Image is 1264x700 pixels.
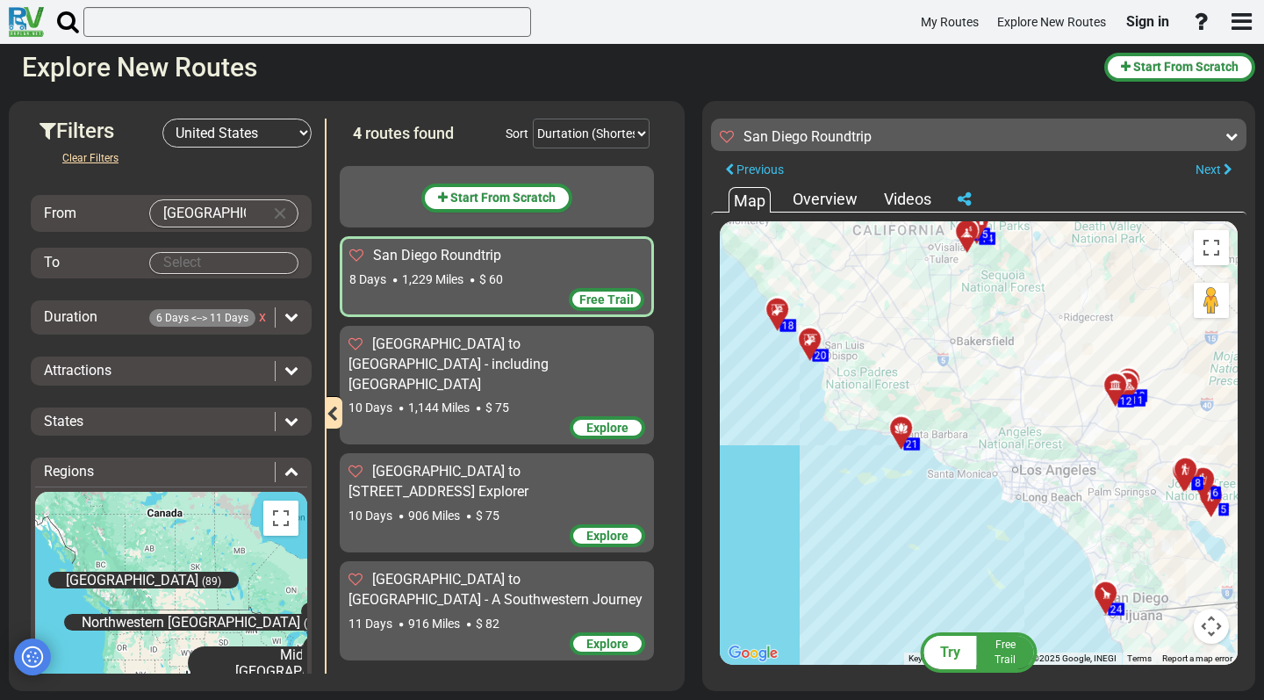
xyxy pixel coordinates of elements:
[48,148,133,169] button: Clear Filters
[880,188,936,211] div: Videos
[348,617,392,631] span: 11 Days
[304,617,329,630] span: (227)
[586,421,628,435] span: Explore
[340,453,654,552] div: [GEOGRAPHIC_DATA] to [STREET_ADDRESS] Explorer 10 Days 906 Miles $ 75 Explore
[989,5,1114,40] a: Explore New Routes
[1194,283,1229,318] button: Drag Pegman onto the map to open Street View
[340,561,654,660] div: [GEOGRAPHIC_DATA] to [GEOGRAPHIC_DATA] - A Southwestern Journey 11 Days 916 Miles $ 82 Explore
[44,254,60,271] span: To
[421,184,572,213] button: Start From Scratch
[348,509,392,523] span: 10 Days
[1221,503,1227,516] span: 5
[235,646,368,680] span: Midwestern [GEOGRAPHIC_DATA]
[348,571,643,608] span: [GEOGRAPHIC_DATA] to [GEOGRAPHIC_DATA] - A Southwestern Journey
[349,272,386,286] span: 8 Days
[997,15,1106,29] span: Explore New Routes
[1104,53,1255,82] button: Start From Scratch
[570,524,645,547] div: Explore
[450,191,556,205] span: Start From Scratch
[736,162,784,177] span: Previous
[995,653,1117,663] span: Map data ©2025 Google, INEGI
[913,5,987,40] a: My Routes
[348,401,392,415] span: 10 Days
[724,642,782,665] img: Google
[995,639,1016,666] span: Free Trail
[815,350,827,362] span: 20
[479,272,503,286] span: $ 60
[150,253,298,273] input: Select
[908,653,984,665] button: Keyboard shortcuts
[14,639,51,675] button: Privacy and cookie settings
[35,462,307,482] div: Regions
[340,326,654,445] div: [GEOGRAPHIC_DATA] to [GEOGRAPHIC_DATA] - including [GEOGRAPHIC_DATA] 10 Days 1,144 Miles $ 75 Exp...
[9,7,44,37] img: RvPlanetLogo.png
[35,361,307,381] div: Attractions
[1126,13,1169,30] span: Sign in
[906,438,918,451] span: 21
[1213,487,1219,499] span: 6
[782,320,794,332] span: 18
[724,642,782,665] a: Open this area in Google Maps (opens a new window)
[44,308,97,325] span: Duration
[485,401,509,415] span: $ 75
[150,200,262,227] input: Select
[1181,158,1246,182] button: Next
[259,308,266,325] span: x
[1120,395,1132,408] span: 12
[788,188,862,211] div: Overview
[981,233,994,245] span: 14
[586,637,628,651] span: Explore
[348,336,549,393] span: [GEOGRAPHIC_DATA] to [GEOGRAPHIC_DATA] - including [GEOGRAPHIC_DATA]
[586,529,628,543] span: Explore
[711,158,798,182] button: Previous
[373,247,501,263] span: San Diego Roundtrip
[44,463,94,480] span: Regions
[729,187,771,213] div: Map
[570,632,645,655] div: Explore
[916,631,1043,674] button: Try FreeTrail
[570,416,645,439] div: Explore
[348,463,528,500] span: [GEOGRAPHIC_DATA] to [STREET_ADDRESS] Explorer
[1194,609,1229,644] button: Map camera controls
[35,307,307,328] div: Duration 6 Days <--> 11 Days x
[1133,60,1239,74] span: Start From Scratch
[1127,653,1152,663] a: Terms (opens in new tab)
[1196,477,1202,489] span: 8
[506,125,528,142] div: Sort
[476,617,499,631] span: $ 82
[976,228,988,241] span: 15
[340,236,654,317] div: San Diego Roundtrip 8 Days 1,229 Miles $ 60 Free Trail
[44,205,76,221] span: From
[267,200,293,227] button: Clear Input
[569,288,644,311] div: Free Trail
[44,362,111,379] span: Attractions
[408,401,470,415] span: 1,144 Miles
[35,412,307,432] div: States
[940,644,960,660] span: Try
[1118,4,1177,40] a: Sign in
[743,128,872,145] sapn: San Diego Roundtrip
[1110,603,1123,616] span: 24
[22,53,1091,82] h2: Explore New Routes
[202,575,221,588] span: (89)
[921,15,979,29] span: My Routes
[263,501,298,536] button: Toggle fullscreen view
[66,572,198,588] span: [GEOGRAPHIC_DATA]
[44,413,83,429] span: States
[476,509,499,523] span: $ 75
[365,124,454,142] span: routes found
[408,509,460,523] span: 906 Miles
[1162,653,1232,663] a: Report a map error
[149,309,255,327] span: 6 Days <--> 11 Days
[408,617,460,631] span: 916 Miles
[82,614,300,631] span: Northwestern [GEOGRAPHIC_DATA]
[353,124,362,142] span: 4
[1194,230,1229,265] button: Toggle fullscreen view
[1131,394,1144,407] span: 11
[402,272,463,286] span: 1,229 Miles
[579,292,634,307] span: Free Trail
[39,119,162,142] h3: Filters
[1196,162,1221,177] span: Next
